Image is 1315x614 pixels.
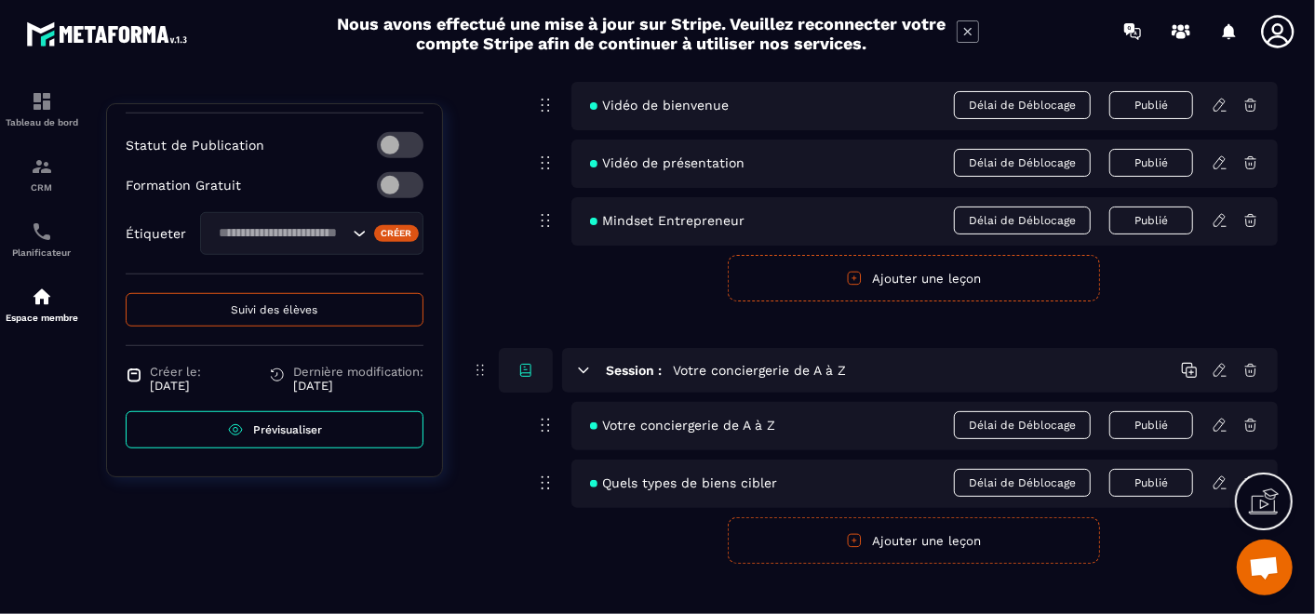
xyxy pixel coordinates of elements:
[293,379,423,393] p: [DATE]
[31,90,53,113] img: formation
[590,475,777,490] span: Quels types de biens cibler
[253,423,322,436] span: Prévisualiser
[5,207,79,272] a: schedulerschedulerPlanificateur
[728,255,1100,301] button: Ajouter une leçon
[1109,207,1193,234] button: Publié
[954,411,1091,439] span: Délai de Déblocage
[5,247,79,258] p: Planificateur
[126,411,423,448] a: Prévisualiser
[126,293,423,327] button: Suivi des élèves
[954,149,1091,177] span: Délai de Déblocage
[590,98,729,113] span: Vidéo de bienvenue
[954,207,1091,234] span: Délai de Déblocage
[374,225,420,242] div: Créer
[5,182,79,193] p: CRM
[1109,469,1193,497] button: Publié
[590,418,775,433] span: Votre conciergerie de A à Z
[26,17,194,51] img: logo
[954,469,1091,497] span: Délai de Déblocage
[1109,149,1193,177] button: Publié
[212,223,348,244] input: Search for option
[5,76,79,141] a: formationformationTableau de bord
[200,212,423,255] div: Search for option
[31,155,53,178] img: formation
[590,213,745,228] span: Mindset Entrepreneur
[673,361,846,380] h5: Votre conciergerie de A à Z
[31,220,53,243] img: scheduler
[5,272,79,337] a: automationsautomationsEspace membre
[126,226,186,241] p: Étiqueter
[5,141,79,207] a: formationformationCRM
[5,313,79,323] p: Espace membre
[150,379,201,393] p: [DATE]
[126,138,264,153] p: Statut de Publication
[150,365,201,379] span: Créer le:
[337,14,947,53] h2: Nous avons effectué une mise à jour sur Stripe. Veuillez reconnecter votre compte Stripe afin de ...
[1109,411,1193,439] button: Publié
[606,363,662,378] h6: Session :
[1237,540,1293,595] div: Ouvrir le chat
[590,155,745,170] span: Vidéo de présentation
[728,517,1100,564] button: Ajouter une leçon
[954,91,1091,119] span: Délai de Déblocage
[293,365,423,379] span: Dernière modification:
[232,303,318,316] span: Suivi des élèves
[126,178,241,193] p: Formation Gratuit
[31,286,53,308] img: automations
[5,117,79,127] p: Tableau de bord
[1109,91,1193,119] button: Publié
